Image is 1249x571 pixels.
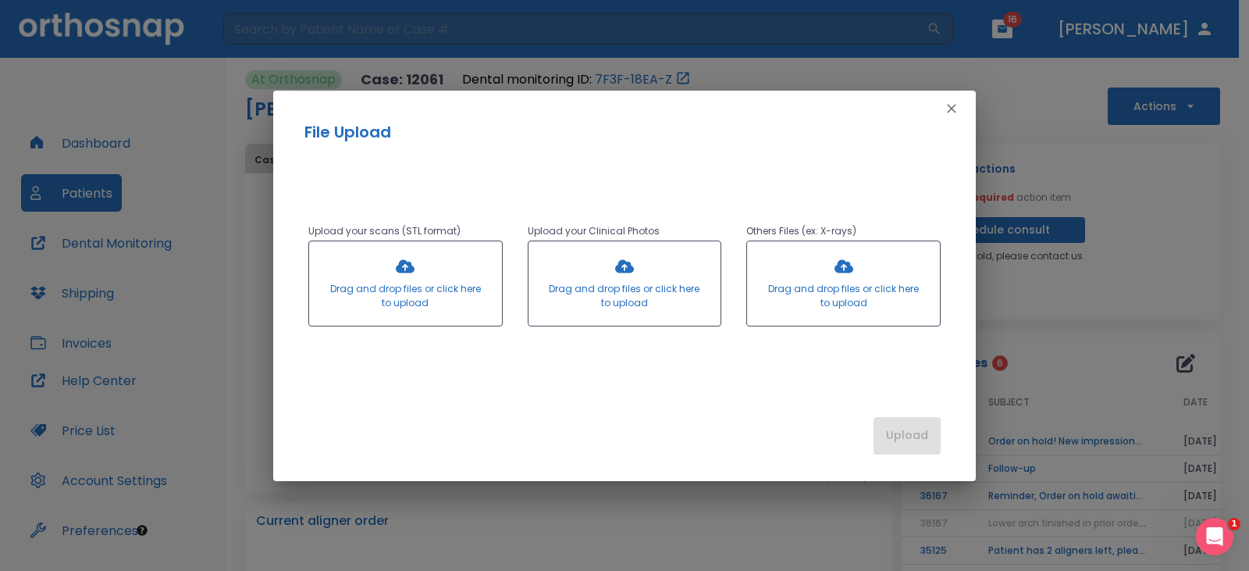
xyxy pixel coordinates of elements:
h2: File Upload [304,120,945,144]
p: Upload your scans (STL format) [308,222,503,241]
p: Others Files (ex: X-rays) [746,222,941,241]
iframe: Intercom live chat [1196,518,1233,555]
span: 1 [1228,518,1240,530]
p: Upload your Clinical Photos [528,222,722,241]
